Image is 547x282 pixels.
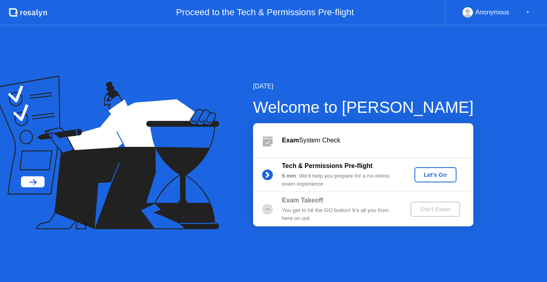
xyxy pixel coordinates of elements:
[526,7,530,18] div: ▼
[475,7,509,18] div: Anonymous
[410,202,460,217] button: Start Exam
[282,137,299,144] b: Exam
[253,82,474,91] div: [DATE]
[282,136,473,145] div: System Check
[253,95,474,119] div: Welcome to [PERSON_NAME]
[282,162,372,169] b: Tech & Permissions Pre-flight
[282,172,397,188] div: : We’ll help you prepare for a no-stress exam experience
[414,206,457,212] div: Start Exam
[282,206,397,223] div: You get to hit the GO button! It’s all you from here on out
[282,197,323,204] b: Exam Takeoff
[414,167,457,182] button: Let's Go
[418,172,453,178] div: Let's Go
[282,173,296,179] b: 5 min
